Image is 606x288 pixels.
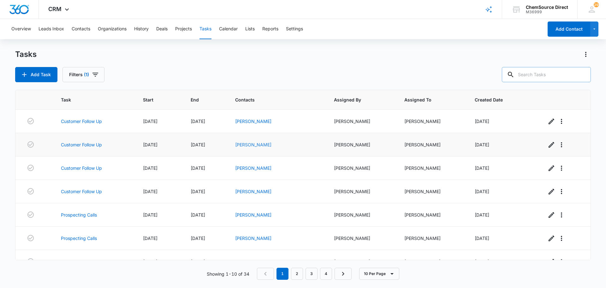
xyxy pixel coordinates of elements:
[320,268,332,280] a: Page 4
[526,10,568,14] div: account id
[191,142,205,147] span: [DATE]
[235,142,271,147] a: [PERSON_NAME]
[475,96,522,103] span: Created Date
[475,236,489,241] span: [DATE]
[11,19,31,39] button: Overview
[334,96,380,103] span: Assigned By
[502,67,591,82] input: Search Tasks
[207,271,249,277] p: Showing 1-10 of 34
[306,268,318,280] a: Page 3
[475,165,489,171] span: [DATE]
[581,49,591,59] button: Actions
[191,96,211,103] span: End
[245,19,255,39] button: Lists
[134,19,149,39] button: History
[404,258,460,265] div: [PERSON_NAME]
[404,96,450,103] span: Assigned To
[62,67,104,82] button: Filters(1)
[143,165,157,171] span: [DATE]
[334,188,389,195] div: [PERSON_NAME]
[548,21,590,37] button: Add Contact
[235,189,271,194] a: [PERSON_NAME]
[143,259,157,264] span: [DATE]
[359,268,399,280] button: 10 Per Page
[257,268,352,280] nav: Pagination
[191,236,205,241] span: [DATE]
[335,268,352,280] a: Next Page
[15,67,57,82] button: Add Task
[61,235,97,242] a: Prospecting Calls
[143,142,157,147] span: [DATE]
[199,19,211,39] button: Tasks
[61,211,97,218] a: Prospecting Calls
[61,141,102,148] a: Customer Follow Up
[262,19,278,39] button: Reports
[291,268,303,280] a: Page 2
[175,19,192,39] button: Projects
[39,19,64,39] button: Leads Inbox
[475,259,489,264] span: [DATE]
[334,165,389,171] div: [PERSON_NAME]
[475,142,489,147] span: [DATE]
[61,165,102,171] a: Customer Follow Up
[475,119,489,124] span: [DATE]
[61,188,102,195] a: Customer Follow Up
[404,235,460,242] div: [PERSON_NAME]
[404,165,460,171] div: [PERSON_NAME]
[594,2,599,7] div: notifications count
[191,189,205,194] span: [DATE]
[286,19,303,39] button: Settings
[334,235,389,242] div: [PERSON_NAME]
[61,258,97,265] a: Prospecting Calls
[235,236,271,241] a: [PERSON_NAME]
[404,118,460,125] div: [PERSON_NAME]
[143,212,157,218] span: [DATE]
[526,5,568,10] div: account name
[404,211,460,218] div: [PERSON_NAME]
[156,19,168,39] button: Deals
[61,96,119,103] span: Task
[143,236,157,241] span: [DATE]
[191,119,205,124] span: [DATE]
[235,96,310,103] span: Contacts
[276,268,288,280] em: 1
[143,119,157,124] span: [DATE]
[191,212,205,218] span: [DATE]
[61,118,102,125] a: Customer Follow Up
[15,50,37,59] h1: Tasks
[475,189,489,194] span: [DATE]
[334,141,389,148] div: [PERSON_NAME]
[334,211,389,218] div: [PERSON_NAME]
[235,212,271,218] a: [PERSON_NAME]
[143,96,166,103] span: Start
[594,2,599,7] span: 29
[334,258,389,265] div: [PERSON_NAME]
[48,6,62,12] span: CRM
[404,141,460,148] div: [PERSON_NAME]
[219,19,238,39] button: Calendar
[334,118,389,125] div: [PERSON_NAME]
[191,165,205,171] span: [DATE]
[143,189,157,194] span: [DATE]
[98,19,127,39] button: Organizations
[235,119,271,124] a: [PERSON_NAME]
[84,72,89,77] span: (1)
[404,188,460,195] div: [PERSON_NAME]
[235,259,292,264] a: This And That Variety Store
[72,19,90,39] button: Contacts
[475,212,489,218] span: [DATE]
[235,165,271,171] a: [PERSON_NAME]
[191,259,205,264] span: [DATE]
